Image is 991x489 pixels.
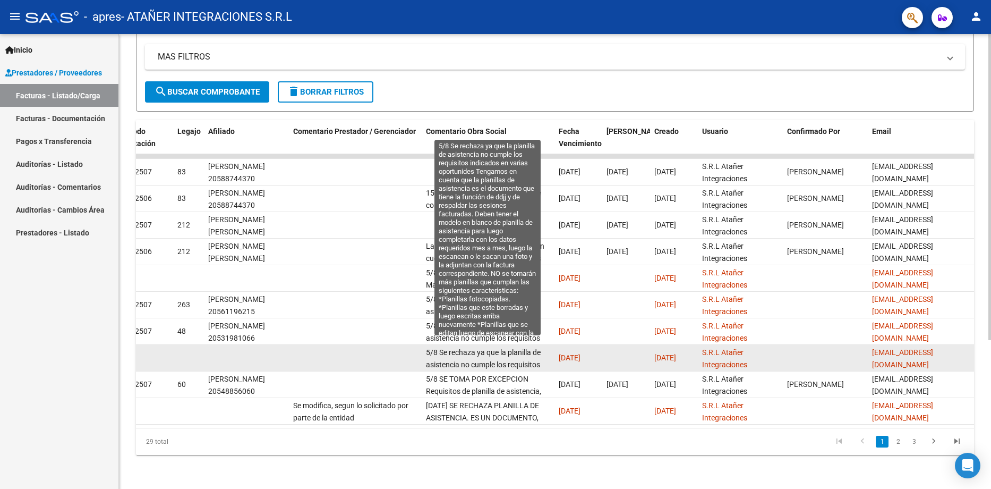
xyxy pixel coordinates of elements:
span: S.R.L Atañer Integraciones [702,162,747,183]
div: [PERSON_NAME] 20548856060 [208,373,285,398]
span: [EMAIL_ADDRESS][DOMAIN_NAME] [872,242,933,263]
span: Creado [654,127,679,136]
span: Se modifica, segun lo solicitado por parte de la entidad [293,401,408,422]
span: [DATE] [654,327,676,335]
div: 83 [177,192,186,205]
span: [EMAIL_ADDRESS][DOMAIN_NAME] [872,348,933,369]
span: S.R.L Atañer Integraciones [702,215,747,236]
mat-panel-title: MAS FILTROS [158,51,939,63]
datatable-header-cell: Email [868,120,974,167]
a: go to previous page [852,436,873,448]
span: Confirmado Por [787,127,840,136]
span: [PERSON_NAME] [787,247,844,256]
span: - apres [84,5,121,29]
div: 212 [177,219,190,231]
span: [DATE] [559,194,580,203]
span: [EMAIL_ADDRESS][DOMAIN_NAME] [872,162,933,183]
span: [DATE] [606,194,628,203]
div: [PERSON_NAME] 20561196215 [208,293,285,318]
span: S.R.L Atañer Integraciones [702,401,747,422]
datatable-header-cell: Comentario Obra Social [422,120,554,167]
span: S.R.L Atañer Integraciones [702,322,747,342]
span: [DATE] [559,407,580,415]
span: [DATE] [654,167,676,176]
datatable-header-cell: Fecha Vencimiento [554,120,602,167]
span: S.R.L Atañer Integraciones [702,268,747,289]
span: [EMAIL_ADDRESS][DOMAIN_NAME] [872,215,933,236]
datatable-header-cell: Comentario Prestador / Gerenciador [289,120,422,167]
div: 212 [177,246,190,258]
span: S.R.L Atañer Integraciones [702,242,747,263]
span: [EMAIL_ADDRESS][DOMAIN_NAME] [872,375,933,395]
li: page 2 [890,433,906,451]
a: go to last page [947,436,967,448]
span: Comentario Obra Social [426,127,507,136]
span: [DATE] [654,274,676,282]
div: 60 [177,378,186,391]
li: page 1 [874,433,890,451]
span: [DATE] [559,300,580,309]
span: [DATE] [559,167,580,176]
span: [DATE] [559,380,580,389]
span: [DATE] [654,380,676,389]
span: [DATE] [654,247,676,256]
span: [EMAIL_ADDRESS][DOMAIN_NAME] [872,189,933,209]
span: Afiliado [208,127,235,136]
mat-icon: delete [287,85,300,98]
span: [EMAIL_ADDRESS][DOMAIN_NAME] [872,322,933,342]
span: Comentario Prestador / Gerenciador [293,127,416,136]
datatable-header-cell: Período Prestación [115,120,173,167]
span: [DATE] [654,300,676,309]
span: - ATAÑER INTEGRACIONES S.R.L [121,5,292,29]
div: [PERSON_NAME] 20531981066 [208,320,285,344]
span: Email [872,127,891,136]
span: [DATE] [654,353,676,362]
span: Inicio [5,44,32,56]
div: [PERSON_NAME] [PERSON_NAME] 20538743764 [208,214,285,250]
datatable-header-cell: Afiliado [204,120,289,167]
datatable-header-cell: Legajo [173,120,204,167]
li: page 3 [906,433,922,451]
span: [DATE] [606,167,628,176]
datatable-header-cell: Creado [650,120,698,167]
span: [PERSON_NAME] [787,194,844,203]
span: [PERSON_NAME] [787,221,844,229]
span: [DATE] [654,221,676,229]
mat-icon: menu [8,10,21,23]
span: [DATE] [559,327,580,335]
span: [DATE] [559,274,580,282]
span: [DATE] [654,194,676,203]
span: 5/8 Se rechaza, periodo vencido. Mariel. [426,268,533,289]
span: S.R.L Atañer Integraciones [702,189,747,209]
span: S.R.L Atañer Integraciones [702,295,747,316]
span: [PERSON_NAME] [606,127,664,136]
a: 3 [908,436,920,448]
span: Fecha Vencimiento [559,127,602,148]
div: 83 [177,166,186,178]
datatable-header-cell: Fecha Confimado [602,120,650,167]
span: Legajo [177,127,201,136]
span: [DATE] [654,407,676,415]
span: Período Prestación [119,127,156,148]
div: [PERSON_NAME] 20588744370 [208,161,285,185]
div: Open Intercom Messenger [955,453,980,478]
a: 1 [876,436,889,448]
span: [EMAIL_ADDRESS][DOMAIN_NAME] [872,295,933,316]
div: 48 [177,325,186,338]
datatable-header-cell: Confirmado Por [783,120,868,167]
span: [DATE] [606,247,628,256]
div: [PERSON_NAME] 20588744370 [208,187,285,212]
span: S.R.L Atañer Integraciones [702,375,747,395]
span: Buscar Comprobante [155,87,260,97]
span: [PERSON_NAME] [787,380,844,389]
span: [DATE] [559,247,580,256]
button: Borrar Filtros [278,81,373,103]
span: [EMAIL_ADDRESS][DOMAIN_NAME] [872,401,933,422]
span: [DATE] [606,380,628,389]
a: 2 [892,436,904,448]
span: Usuario [702,127,728,136]
mat-icon: search [155,85,167,98]
mat-expansion-panel-header: MAS FILTROS [145,44,965,70]
span: [DATE] [606,221,628,229]
span: La tomamos pero por favor tener en cuenta lo indicado sobre las fechas de las planillas Y tene en... [426,242,550,311]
